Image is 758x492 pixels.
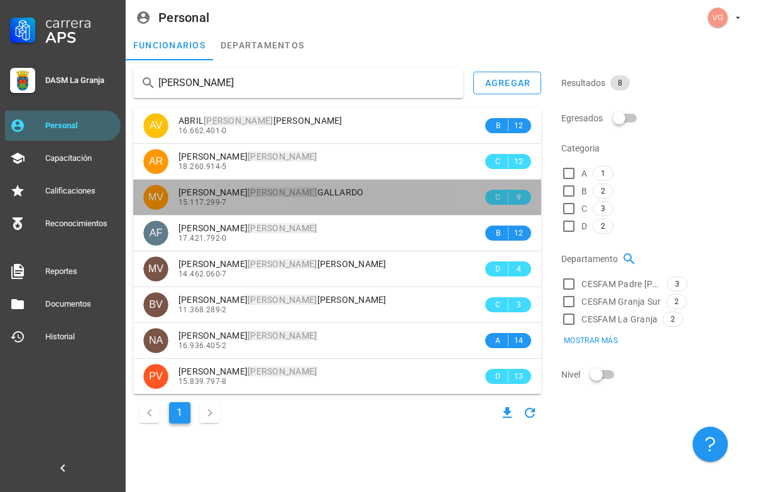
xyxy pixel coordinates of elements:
div: Resultados [561,68,750,98]
span: Mostrar más [563,336,618,345]
span: 3 [601,202,605,216]
a: Reconocimientos [5,209,121,239]
mark: [PERSON_NAME] [248,223,317,233]
nav: Navegación de paginación [133,399,226,427]
div: Personal [158,11,209,25]
span: AV [150,113,162,138]
a: funcionarios [126,30,213,60]
div: Departamento [561,244,750,274]
div: avatar [143,328,168,353]
div: Calificaciones [45,186,116,196]
span: D [493,370,503,383]
span: 15.117.299-7 [179,198,227,207]
span: D [581,220,587,232]
span: MV [148,185,163,210]
span: 2 [674,295,679,309]
div: agregar [484,78,530,88]
mark: [PERSON_NAME] [248,259,317,269]
mark: [PERSON_NAME] [204,116,273,126]
a: Capacitación [5,143,121,173]
span: 12 [514,227,524,239]
div: avatar [143,221,168,246]
mark: [PERSON_NAME] [248,366,317,376]
span: [PERSON_NAME] [179,331,317,341]
div: Personal [45,121,116,131]
span: B [493,119,503,132]
a: Documentos [5,289,121,319]
button: Página actual, página 1 [169,402,190,424]
span: B [581,185,587,197]
div: DASM La Granja [45,75,116,85]
span: 14.462.060-7 [179,270,227,278]
span: 16.662.401-0 [179,126,227,135]
div: avatar [143,185,168,210]
button: agregar [473,72,541,94]
div: Nivel [561,359,750,390]
span: BV [149,292,162,317]
span: MV [148,256,163,282]
span: 13 [514,370,524,383]
span: 9 [514,191,524,204]
span: 3 [675,277,679,291]
span: 17.421.792-0 [179,234,227,243]
span: 2 [601,219,605,233]
span: C [493,191,503,204]
span: AR [149,149,163,174]
a: Personal [5,111,121,141]
span: [PERSON_NAME] [PERSON_NAME] [179,295,387,305]
span: CESFAM La Granja [581,313,657,325]
span: [PERSON_NAME] [PERSON_NAME] [179,259,387,269]
span: [PERSON_NAME] [179,223,317,233]
div: avatar [143,256,168,282]
div: Capacitación [45,153,116,163]
span: A [493,334,503,347]
span: PV [149,364,162,389]
div: avatar [708,8,728,28]
div: Reconocimientos [45,219,116,229]
span: ABRIL [PERSON_NAME] [179,116,343,126]
span: B [493,227,503,239]
span: AF [150,221,162,246]
span: 4 [514,263,524,275]
div: avatar [143,113,168,138]
a: Historial [5,322,121,352]
div: Documentos [45,299,116,309]
span: C [581,202,587,215]
a: Calificaciones [5,176,121,206]
div: avatar [143,364,168,389]
span: 2 [601,184,605,198]
a: Reportes [5,256,121,287]
span: CESFAM Padre [PERSON_NAME] [581,278,662,290]
button: Mostrar más [555,332,625,349]
span: 3 [514,298,524,311]
span: 11.368.289-2 [179,305,227,314]
span: 1 [601,167,605,180]
span: 16.936.405-2 [179,341,227,350]
span: [PERSON_NAME] [179,151,317,161]
div: Categoria [561,133,750,163]
div: Reportes [45,266,116,276]
div: Historial [45,332,116,342]
mark: [PERSON_NAME] [248,187,317,197]
div: APS [45,30,116,45]
span: A [581,167,587,180]
span: 12 [514,155,524,168]
span: 14 [514,334,524,347]
mark: [PERSON_NAME] [248,151,317,161]
span: 18.260.914-5 [179,162,227,171]
span: [PERSON_NAME] [179,366,317,376]
span: NA [149,328,163,353]
span: D [493,263,503,275]
span: 15.839.797-8 [179,377,227,386]
span: 2 [671,312,675,326]
div: avatar [143,292,168,317]
mark: [PERSON_NAME] [248,295,317,305]
span: C [493,155,503,168]
span: CESFAM Granja Sur [581,295,661,308]
div: Carrera [45,15,116,30]
span: 8 [618,75,622,90]
span: C [493,298,503,311]
a: departamentos [213,30,312,60]
input: Buscar funcionarios… [158,73,438,93]
mark: [PERSON_NAME] [248,331,317,341]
